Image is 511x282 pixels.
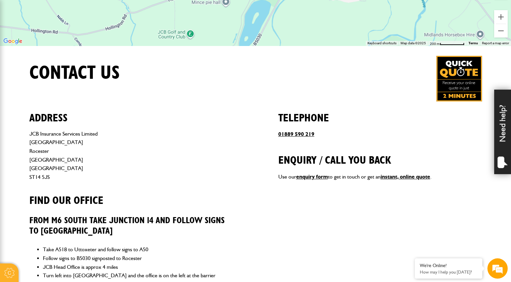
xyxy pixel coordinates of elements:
div: Minimize live chat window [111,3,127,20]
p: Use our to get in touch or get an . [278,172,482,181]
button: Map scale: 200 m per 69 pixels [428,41,466,46]
img: Google [2,37,24,46]
a: Report a map error [482,41,509,45]
h2: Address [29,101,233,124]
address: JCB Insurance Services Limited [GEOGRAPHIC_DATA] Rocester [GEOGRAPHIC_DATA] [GEOGRAPHIC_DATA] ST1... [29,130,233,182]
li: Follow signs to B5030 signposted to Rocester [43,254,233,263]
span: 200 m [430,42,440,46]
a: Terms (opens in new tab) [468,41,478,45]
a: instant, online quote [381,173,430,180]
a: 01889 590 219 [278,131,314,137]
div: Chat with us now [35,38,113,47]
li: Take A518 to Uttoxeter and follow signs to A50 [43,245,233,254]
button: Keyboard shortcuts [367,41,397,46]
input: Enter your last name [9,63,123,77]
span: Map data ©2025 [401,41,426,45]
p: How may I help you today? [420,269,477,275]
div: We're Online! [420,263,477,268]
textarea: Type your message and hit 'Enter' [9,122,123,203]
div: Need help? [494,90,511,174]
input: Enter your phone number [9,102,123,117]
h2: Telephone [278,101,482,124]
input: Enter your email address [9,83,123,97]
h3: From M6 South take Junction 14 and follow signs to [GEOGRAPHIC_DATA] [29,216,233,236]
button: Zoom out [494,24,508,38]
h1: Contact us [29,62,120,85]
h2: Find our office [29,184,233,207]
a: Get your insurance quote in just 2-minutes [436,56,482,101]
button: Zoom in [494,10,508,24]
h2: Enquiry / call you back [278,144,482,167]
a: Open this area in Google Maps (opens a new window) [2,37,24,46]
li: Turn left into [GEOGRAPHIC_DATA] and the office is on the left at the barrier [43,271,233,280]
em: Start Chat [92,208,123,217]
a: enquiry form [296,173,328,180]
li: JCB Head Office is approx 4 miles [43,263,233,272]
img: Quick Quote [436,56,482,101]
img: d_20077148190_company_1631870298795_20077148190 [11,38,28,47]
